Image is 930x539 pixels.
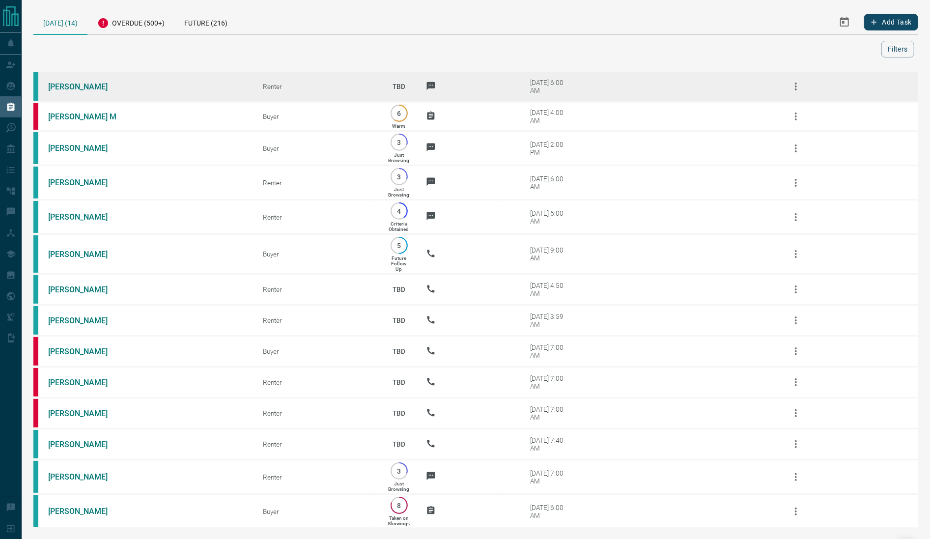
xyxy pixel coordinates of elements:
[387,431,411,457] p: TBD
[395,502,403,509] p: 8
[33,167,38,199] div: condos.ca
[48,378,122,387] a: [PERSON_NAME]
[33,103,38,130] div: property.ca
[393,123,406,129] p: Warm
[33,72,38,101] div: condos.ca
[387,276,411,303] p: TBD
[263,83,372,90] div: Renter
[530,175,572,191] div: [DATE] 6:00 AM
[387,369,411,396] p: TBD
[395,110,403,117] p: 6
[33,399,38,427] div: property.ca
[395,207,403,215] p: 4
[389,481,410,492] p: Just Browsing
[387,400,411,426] p: TBD
[263,113,372,120] div: Buyer
[263,250,372,258] div: Buyer
[263,473,372,481] div: Renter
[263,378,372,386] div: Renter
[48,409,122,418] a: [PERSON_NAME]
[33,201,38,233] div: condos.ca
[33,275,38,304] div: condos.ca
[389,187,410,198] p: Just Browsing
[530,504,572,519] div: [DATE] 6:00 AM
[395,173,403,180] p: 3
[392,255,407,272] p: Future Follow Up
[48,472,122,482] a: [PERSON_NAME]
[263,409,372,417] div: Renter
[530,246,572,262] div: [DATE] 9:00 AM
[389,221,409,232] p: Criteria Obtained
[33,430,38,458] div: condos.ca
[263,285,372,293] div: Renter
[530,209,572,225] div: [DATE] 6:00 AM
[87,10,174,34] div: Overdue (500+)
[881,41,914,57] button: Filters
[263,316,372,324] div: Renter
[530,436,572,452] div: [DATE] 7:40 AM
[530,312,572,328] div: [DATE] 3:59 AM
[48,82,122,91] a: [PERSON_NAME]
[530,343,572,359] div: [DATE] 7:00 AM
[263,440,372,448] div: Renter
[263,144,372,152] div: Buyer
[833,10,856,34] button: Select Date Range
[263,347,372,355] div: Buyer
[530,405,572,421] div: [DATE] 7:00 AM
[387,307,411,334] p: TBD
[33,132,38,164] div: condos.ca
[48,347,122,356] a: [PERSON_NAME]
[864,14,918,30] button: Add Task
[33,10,87,35] div: [DATE] (14)
[48,285,122,294] a: [PERSON_NAME]
[263,179,372,187] div: Renter
[395,467,403,475] p: 3
[33,461,38,493] div: condos.ca
[530,374,572,390] div: [DATE] 7:00 AM
[48,178,122,187] a: [PERSON_NAME]
[387,73,411,100] p: TBD
[33,306,38,335] div: condos.ca
[48,250,122,259] a: [PERSON_NAME]
[387,338,411,365] p: TBD
[48,440,122,449] a: [PERSON_NAME]
[33,337,38,366] div: property.ca
[48,212,122,222] a: [PERSON_NAME]
[263,213,372,221] div: Renter
[395,139,403,146] p: 3
[48,316,122,325] a: [PERSON_NAME]
[395,242,403,249] p: 5
[174,10,237,34] div: Future (216)
[33,368,38,397] div: property.ca
[389,152,410,163] p: Just Browsing
[263,508,372,515] div: Buyer
[33,495,38,527] div: condos.ca
[33,235,38,273] div: condos.ca
[388,515,410,526] p: Taken on Showings
[48,507,122,516] a: [PERSON_NAME]
[48,112,122,121] a: [PERSON_NAME] M
[530,141,572,156] div: [DATE] 2:00 PM
[530,282,572,297] div: [DATE] 4:50 AM
[530,79,572,94] div: [DATE] 6:00 AM
[530,469,572,485] div: [DATE] 7:00 AM
[530,109,572,124] div: [DATE] 4:00 AM
[48,143,122,153] a: [PERSON_NAME]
